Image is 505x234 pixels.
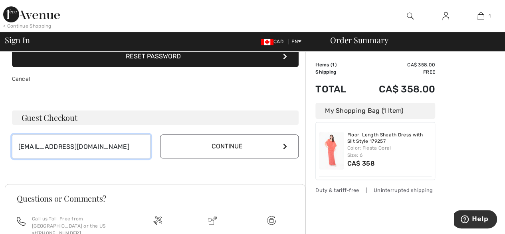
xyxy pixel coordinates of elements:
[347,160,375,167] span: CA$ 358
[407,11,414,21] img: search the website
[17,217,26,226] img: call
[3,22,51,30] div: < Continue Shopping
[208,216,217,225] img: Delivery is a breeze since we pay the duties!
[261,39,273,45] img: Canadian Dollar
[454,210,497,230] iframe: Opens a widget where you can find more information
[315,103,435,119] div: My Shopping Bag (1 Item)
[160,134,299,158] button: Continue
[3,6,60,22] img: 1ère Avenue
[358,76,435,103] td: CA$ 358.00
[347,132,432,144] a: Floor-Length Sheath Dress with Slit Style 179257
[463,11,498,21] a: 1
[436,11,455,21] a: Sign In
[267,216,276,225] img: Free shipping on orders over $99
[315,76,358,103] td: Total
[261,39,287,44] span: CAD
[17,194,293,202] h3: Questions or Comments?
[358,68,435,76] td: Free
[347,144,432,159] div: Color: Fiesta Coral Size: 6
[153,216,162,225] img: Free shipping on orders over $99
[291,39,301,44] span: EN
[321,36,500,44] div: Order Summary
[488,12,490,20] span: 1
[442,11,449,21] img: My Info
[12,76,30,82] a: Cancel
[315,68,358,76] td: Shipping
[315,186,435,194] div: Duty & tariff-free | Uninterrupted shipping
[5,36,30,44] span: Sign In
[358,61,435,68] td: CA$ 358.00
[332,62,335,68] span: 1
[12,134,151,158] input: E-mail
[477,11,484,21] img: My Bag
[12,110,299,125] h3: Guest Checkout
[12,46,299,67] button: Reset Password
[319,132,344,170] img: Floor-Length Sheath Dress with Slit Style 179257
[315,61,358,68] td: Items ( )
